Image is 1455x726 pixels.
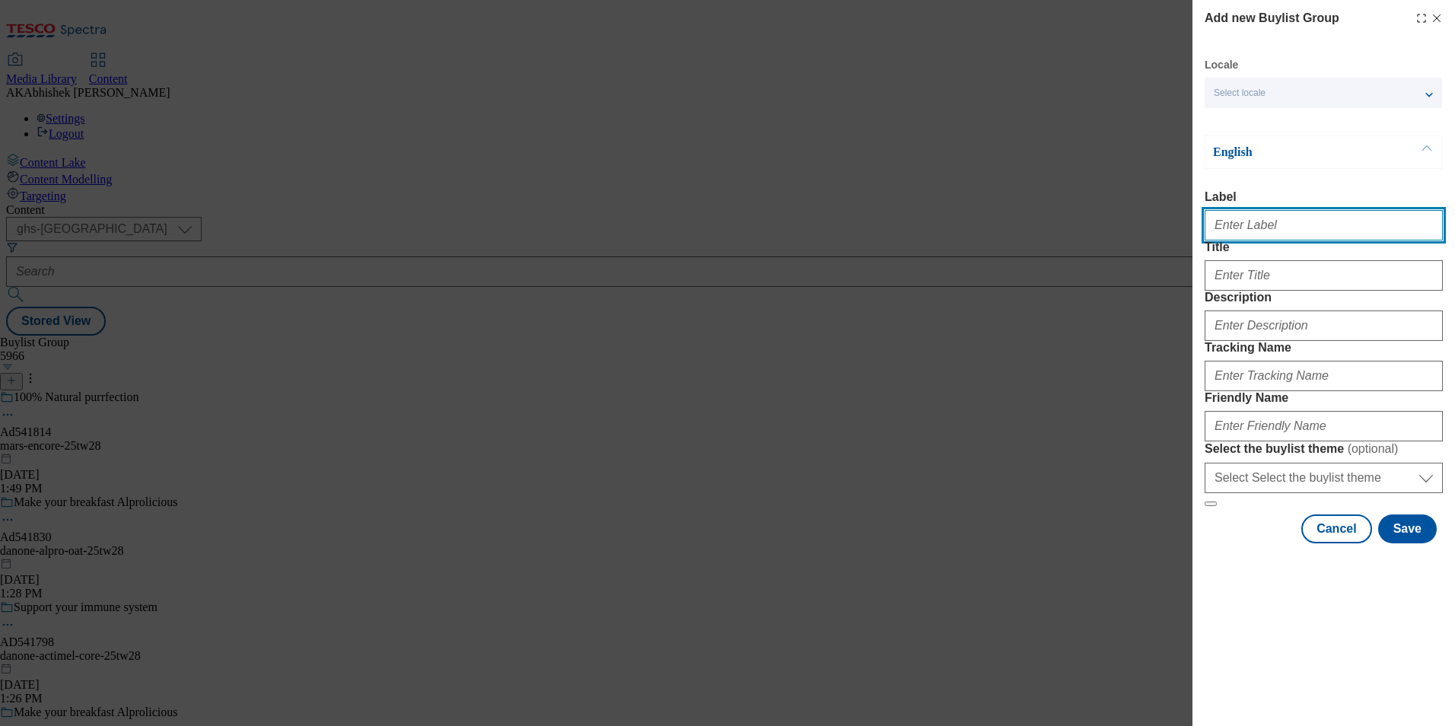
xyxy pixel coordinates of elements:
[1205,190,1443,204] label: Label
[1205,411,1443,441] input: Enter Friendly Name
[1205,361,1443,391] input: Enter Tracking Name
[1213,145,1373,160] p: English
[1205,260,1443,291] input: Enter Title
[1205,61,1238,69] label: Locale
[1205,391,1443,405] label: Friendly Name
[1214,88,1266,99] span: Select locale
[1205,310,1443,341] input: Enter Description
[1205,341,1443,355] label: Tracking Name
[1348,442,1399,455] span: ( optional )
[1205,9,1339,27] h4: Add new Buylist Group
[1205,78,1442,108] button: Select locale
[1205,240,1443,254] label: Title
[1205,441,1443,457] label: Select the buylist theme
[1301,514,1371,543] button: Cancel
[1378,514,1437,543] button: Save
[1205,210,1443,240] input: Enter Label
[1205,291,1443,304] label: Description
